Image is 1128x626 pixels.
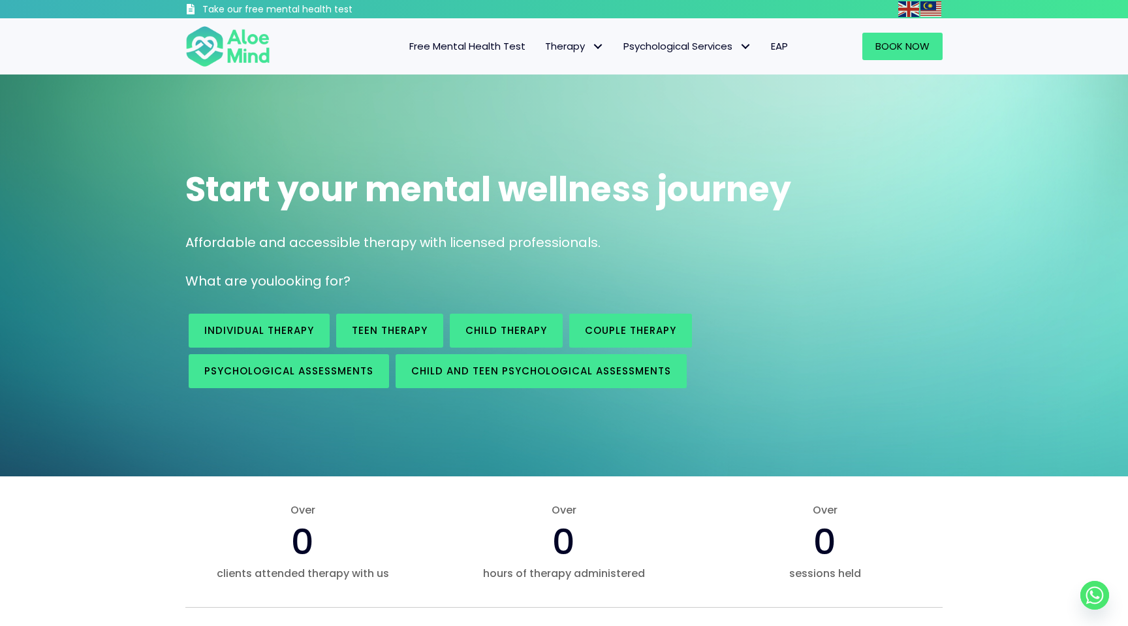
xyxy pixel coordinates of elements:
[352,323,428,337] span: Teen Therapy
[569,314,692,348] a: Couple therapy
[920,1,943,16] a: Malay
[185,272,274,290] span: What are you
[185,165,791,213] span: Start your mental wellness journey
[545,39,604,53] span: Therapy
[185,25,270,68] img: Aloe mind Logo
[875,39,930,53] span: Book Now
[920,1,941,17] img: ms
[1080,581,1109,610] a: Whatsapp
[623,39,751,53] span: Psychological Services
[708,502,943,518] span: Over
[535,33,614,60] a: TherapyTherapy: submenu
[761,33,798,60] a: EAP
[189,314,330,348] a: Individual therapy
[204,364,373,378] span: Psychological assessments
[862,33,943,60] a: Book Now
[409,39,525,53] span: Free Mental Health Test
[204,323,314,337] span: Individual therapy
[189,354,389,388] a: Psychological assessments
[588,37,607,56] span: Therapy: submenu
[898,1,919,17] img: en
[585,323,676,337] span: Couple therapy
[898,1,920,16] a: English
[396,354,687,388] a: Child and Teen Psychological assessments
[399,33,535,60] a: Free Mental Health Test
[274,272,351,290] span: looking for?
[552,517,575,567] span: 0
[446,566,681,581] span: hours of therapy administered
[202,3,422,16] h3: Take our free mental health test
[446,502,681,518] span: Over
[336,314,443,348] a: Teen Therapy
[736,37,755,56] span: Psychological Services: submenu
[185,502,420,518] span: Over
[291,517,314,567] span: 0
[287,33,798,60] nav: Menu
[185,233,943,252] p: Affordable and accessible therapy with licensed professionals.
[813,517,836,567] span: 0
[411,364,671,378] span: Child and Teen Psychological assessments
[450,314,563,348] a: Child Therapy
[465,323,547,337] span: Child Therapy
[614,33,761,60] a: Psychological ServicesPsychological Services: submenu
[708,566,943,581] span: sessions held
[185,3,422,18] a: Take our free mental health test
[771,39,788,53] span: EAP
[185,566,420,581] span: clients attended therapy with us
